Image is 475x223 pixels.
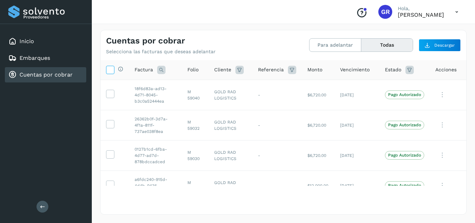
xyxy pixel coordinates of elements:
[5,67,86,82] div: Cuentas por cobrar
[252,140,302,170] td: -
[307,66,322,73] span: Monto
[135,66,153,73] span: Factura
[129,170,182,201] td: a6fdc240-915d-4d4b-9436-f746871200ba
[419,39,461,51] button: Descargar
[258,66,284,73] span: Referencia
[302,170,335,201] td: $12,000.00
[335,110,379,140] td: [DATE]
[129,110,182,140] td: 26362b0f-3d7a-4f1a-811f-737ae038f8ea
[335,80,379,110] td: [DATE]
[434,42,455,48] span: Descargar
[129,80,182,110] td: 18f6d83a-ad13-4d71-8045-b3c0a52444ea
[19,38,34,45] a: Inicio
[5,50,86,66] div: Embarques
[302,140,335,170] td: $6,720.00
[361,39,413,51] button: Todas
[398,11,444,18] p: GILBERTO RODRIGUEZ ARANDA
[5,34,86,49] div: Inicio
[388,183,421,188] p: Pago Autorizado
[398,6,444,11] p: Hola,
[106,49,216,55] p: Selecciona las facturas que deseas adelantar
[129,140,182,170] td: 0127b1cd-6fba-4d77-ad7d-878bdccadced
[209,170,252,201] td: GOLD RAD LOGISTICS
[385,66,401,73] span: Estado
[19,71,73,78] a: Cuentas por cobrar
[182,110,209,140] td: M 59032
[302,110,335,140] td: $6,720.00
[182,170,209,201] td: M 58938
[209,140,252,170] td: GOLD RAD LOGISTICS
[214,66,231,73] span: Cliente
[252,170,302,201] td: -
[209,110,252,140] td: GOLD RAD LOGISTICS
[182,140,209,170] td: M 59030
[106,36,185,46] h4: Cuentas por cobrar
[187,66,199,73] span: Folio
[252,110,302,140] td: -
[435,66,457,73] span: Acciones
[23,15,83,19] p: Proveedores
[309,39,361,51] button: Para adelantar
[388,122,421,127] p: Pago Autorizado
[302,80,335,110] td: $6,720.00
[182,80,209,110] td: M 59040
[252,80,302,110] td: -
[388,153,421,158] p: Pago Autorizado
[388,92,421,97] p: Pago Autorizado
[19,55,50,61] a: Embarques
[335,140,379,170] td: [DATE]
[340,66,370,73] span: Vencimiento
[209,80,252,110] td: GOLD RAD LOGISTICS
[335,170,379,201] td: [DATE]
